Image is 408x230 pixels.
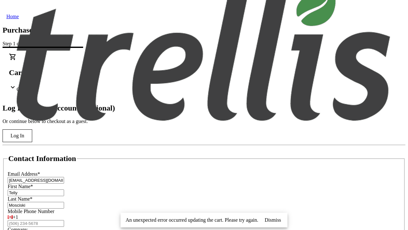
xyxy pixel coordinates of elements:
[265,217,281,223] span: Dismiss
[8,184,33,189] label: First Name*
[11,133,24,139] span: Log In
[8,220,64,227] input: (506) 234-5678
[3,129,32,142] button: Log In
[261,214,285,226] button: Dismiss
[8,209,55,214] label: Mobile Phone Number
[8,171,40,177] label: Email Address*
[8,196,33,202] label: Last Name*
[120,213,261,227] div: An unexpected error occurred updating the cart. Please try again.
